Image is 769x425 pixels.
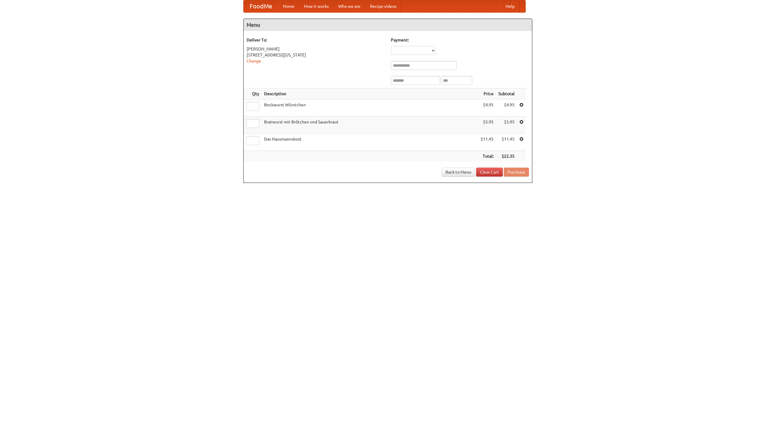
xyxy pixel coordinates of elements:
[391,37,529,43] h5: Payment:
[244,0,278,12] a: FoodMe
[504,168,529,177] button: Purchase
[478,151,496,162] th: Total:
[262,134,478,151] td: Das Hausmannskost
[244,88,262,99] th: Qty
[262,99,478,117] td: Bockwurst Würstchen
[244,19,532,31] h4: Menu
[442,168,475,177] a: Back to Menu
[247,37,385,43] h5: Deliver To:
[299,0,333,12] a: How it works
[478,117,496,134] td: $5.95
[247,46,385,52] div: [PERSON_NAME]
[262,117,478,134] td: Bratwurst mit Brötchen und Sauerkraut
[496,99,517,117] td: $4.95
[496,134,517,151] td: $11.45
[278,0,299,12] a: Home
[476,168,503,177] a: Clear Cart
[478,88,496,99] th: Price
[247,59,261,63] a: Change
[478,99,496,117] td: $4.95
[496,151,517,162] th: $22.35
[478,134,496,151] td: $11.45
[501,0,519,12] a: Help
[365,0,401,12] a: Recipe videos
[333,0,365,12] a: Who we are
[496,88,517,99] th: Subtotal
[262,88,478,99] th: Description
[247,52,385,58] div: [STREET_ADDRESS][US_STATE]
[496,117,517,134] td: $5.95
